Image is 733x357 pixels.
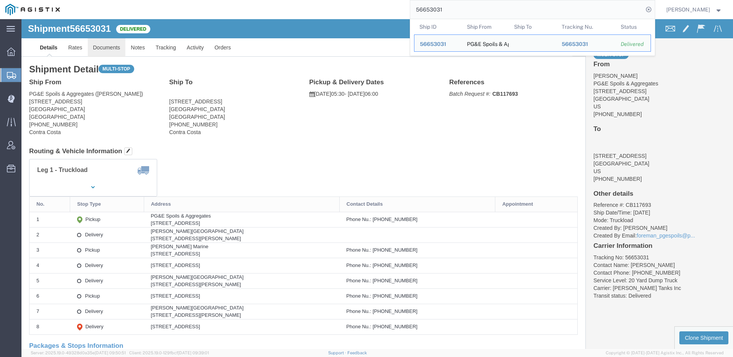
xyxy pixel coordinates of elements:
[347,350,367,355] a: Feedback
[615,19,651,34] th: Status
[666,5,710,14] span: Jessica Carr
[606,350,724,356] span: Copyright © [DATE]-[DATE] Agistix Inc., All Rights Reserved
[666,5,723,14] button: [PERSON_NAME]
[5,4,60,15] img: logo
[561,40,610,48] div: 56653031
[556,19,615,34] th: Tracking Nu.
[420,40,456,48] div: 56653031
[178,350,209,355] span: [DATE] 09:39:01
[129,350,209,355] span: Client: 2025.19.0-129fbcf
[31,350,126,355] span: Server: 2025.19.0-49328d0a35e
[621,40,645,48] div: Delivered
[414,19,655,56] table: Search Results
[467,35,503,51] div: PG&E Spoils & Aggregates
[21,19,733,349] iframe: FS Legacy Container
[561,41,588,47] span: 56653031
[414,19,462,34] th: Ship ID
[410,0,643,19] input: Search for shipment number, reference number
[328,350,347,355] a: Support
[420,41,446,47] span: 56653031
[509,19,556,34] th: Ship To
[95,350,126,355] span: [DATE] 09:50:51
[461,19,509,34] th: Ship From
